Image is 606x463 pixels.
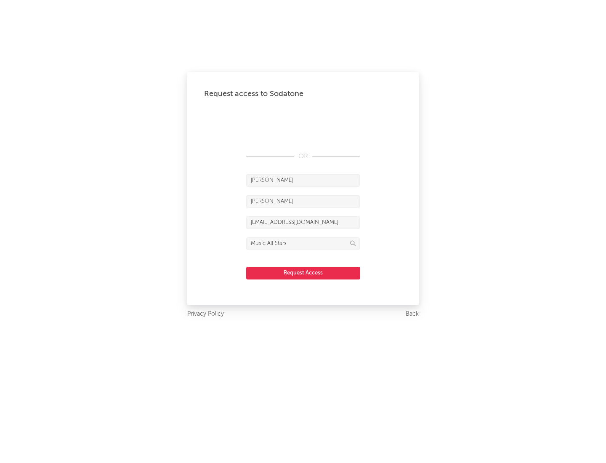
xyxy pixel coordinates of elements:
a: Back [406,309,419,319]
button: Request Access [246,267,360,279]
div: Request access to Sodatone [204,89,402,99]
div: OR [246,152,360,162]
a: Privacy Policy [187,309,224,319]
input: Email [246,216,360,229]
input: Division [246,237,360,250]
input: Last Name [246,195,360,208]
input: First Name [246,174,360,187]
